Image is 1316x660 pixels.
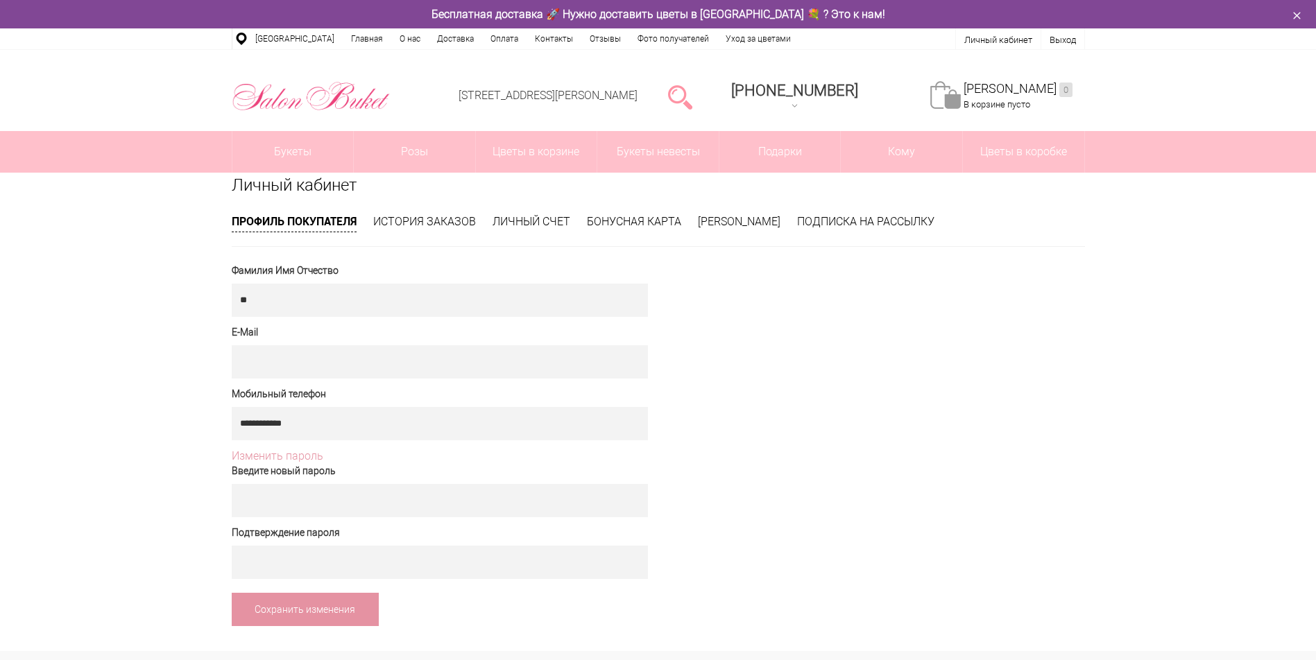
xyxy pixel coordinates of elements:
[964,99,1030,110] span: В корзине пусто
[391,28,429,49] a: О нас
[232,78,391,114] img: Цветы Нижний Новгород
[232,593,379,626] a: Сохранить изменения
[493,215,570,228] a: Личный счет
[719,131,841,173] a: Подарки
[232,263,648,278] label: Фамилия Имя Отчество
[963,131,1084,173] a: Цветы в коробке
[232,325,648,340] label: E-Mail
[232,464,648,478] label: Введите новый пароль
[698,215,780,228] a: [PERSON_NAME]
[581,28,629,49] a: Отзывы
[964,35,1032,45] a: Личный кабинет
[723,77,866,116] a: [PHONE_NUMBER]
[717,28,799,49] a: Уход за цветами
[482,28,527,49] a: Оплата
[1050,35,1076,45] a: Выход
[797,215,934,228] a: Подписка на рассылку
[527,28,581,49] a: Контакты
[731,82,858,99] span: [PHONE_NUMBER]
[343,28,391,49] a: Главная
[429,28,482,49] a: Доставка
[354,131,475,173] a: Розы
[964,81,1073,97] a: [PERSON_NAME]
[221,7,1095,21] div: Бесплатная доставка 🚀 Нужно доставить цветы в [GEOGRAPHIC_DATA] 💐 ? Это к нам!
[629,28,717,49] a: Фото получателей
[232,449,323,462] span: Изменить пароль
[232,387,648,401] label: Мобильный телефон
[476,131,597,173] a: Цветы в корзине
[459,89,638,102] a: [STREET_ADDRESS][PERSON_NAME]
[247,28,343,49] a: [GEOGRAPHIC_DATA]
[232,131,354,173] a: Букеты
[587,215,681,228] a: Бонусная карта
[1059,82,1073,97] ins: 0
[232,526,648,540] label: Подтверждение пароля
[373,215,476,228] a: История заказов
[232,173,1085,198] h1: Личный кабинет
[597,131,719,173] a: Букеты невесты
[841,131,962,173] span: Кому
[232,214,357,232] a: Профиль покупателя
